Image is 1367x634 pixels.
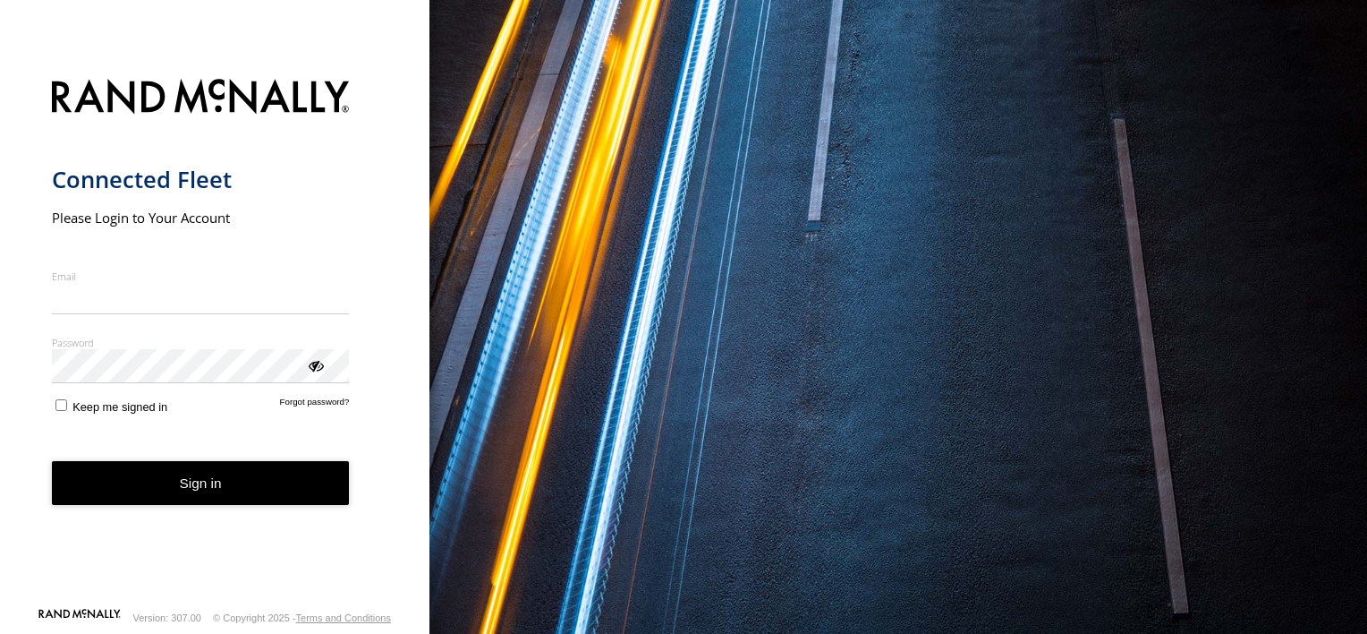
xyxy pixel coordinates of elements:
a: Forgot password? [280,397,350,414]
span: Keep me signed in [72,400,167,414]
button: Sign in [52,461,350,505]
img: Rand McNally [52,75,350,121]
h2: Please Login to Your Account [52,209,350,227]
form: main [52,68,378,607]
input: Keep me signed in [55,399,67,411]
label: Password [52,336,350,349]
div: © Copyright 2025 - [213,613,391,623]
h1: Connected Fleet [52,165,350,194]
label: Email [52,270,350,283]
a: Terms and Conditions [296,613,391,623]
div: ViewPassword [306,356,324,373]
div: Version: 307.00 [133,613,201,623]
a: Visit our Website [38,609,121,627]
